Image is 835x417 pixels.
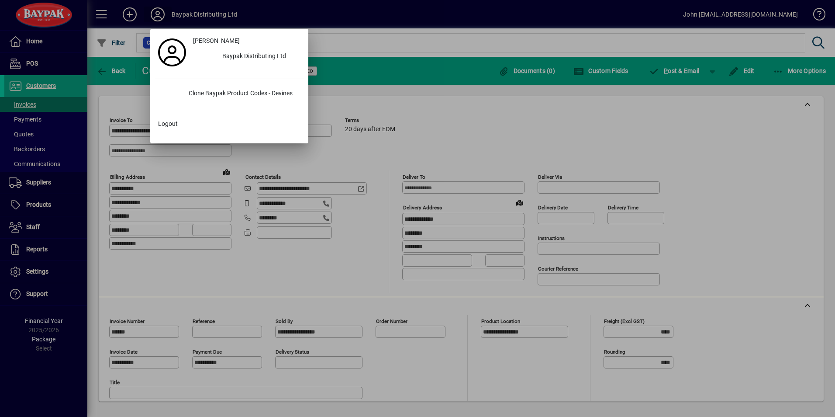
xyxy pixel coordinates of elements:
span: [PERSON_NAME] [193,36,240,45]
div: Baypak Distributing Ltd [215,49,304,65]
span: Logout [158,119,178,129]
a: [PERSON_NAME] [190,33,304,49]
a: Profile [155,45,190,60]
button: Logout [155,116,304,132]
button: Baypak Distributing Ltd [190,49,304,65]
div: Clone Baypak Product Codes - Devines [182,86,304,102]
button: Clone Baypak Product Codes - Devines [155,86,304,102]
